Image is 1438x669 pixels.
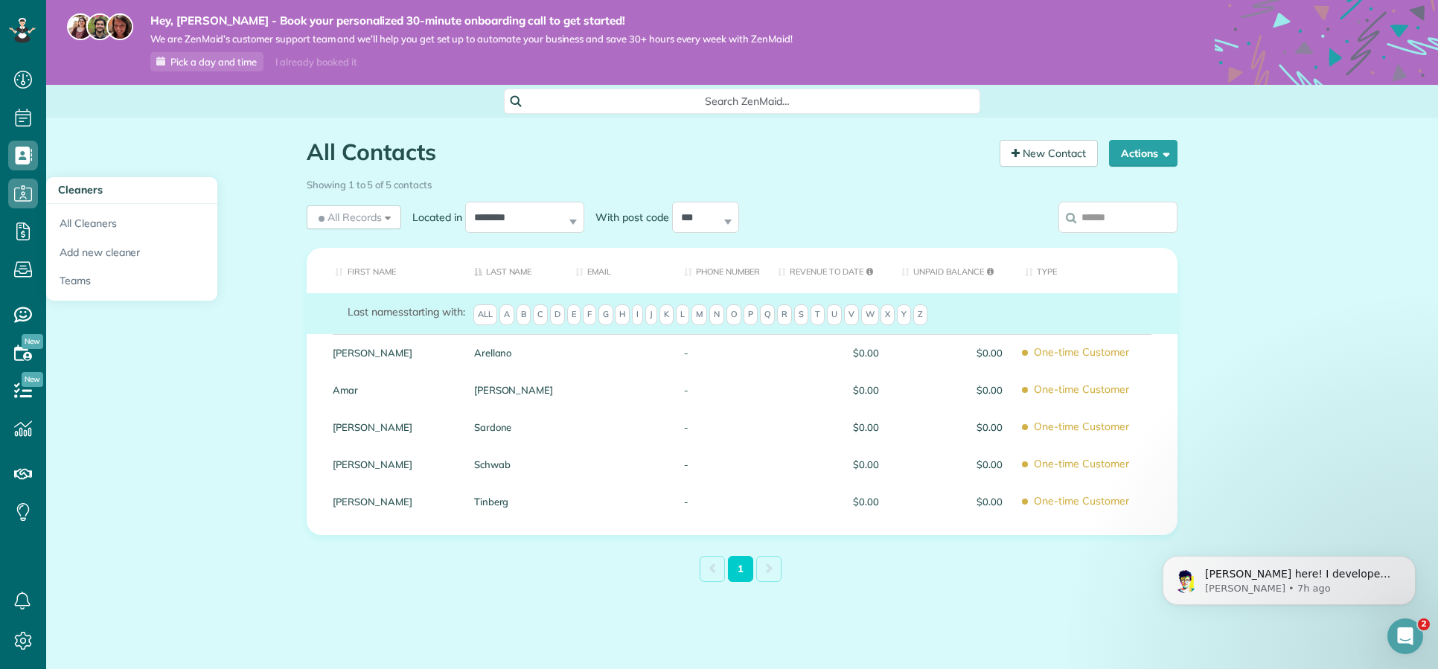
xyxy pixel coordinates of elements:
th: Type: activate to sort column ascending [1014,248,1177,293]
span: $0.00 [901,385,1003,395]
a: [PERSON_NAME] [333,496,452,507]
span: All Records [316,210,382,225]
span: M [691,304,707,325]
span: $0.00 [778,348,879,358]
a: Add new cleaner [46,238,217,267]
span: J [645,304,657,325]
th: Revenue to Date: activate to sort column ascending [767,248,890,293]
span: D [550,304,565,325]
span: One-time Customer [1025,488,1166,514]
span: $0.00 [901,348,1003,358]
a: All Cleaners [46,204,217,238]
span: I [632,304,643,325]
strong: Hey, [PERSON_NAME] - Book your personalized 30-minute onboarding call to get started! [150,13,793,28]
div: - [673,483,767,520]
div: - [673,334,767,371]
th: Email: activate to sort column ascending [564,248,673,293]
span: N [709,304,724,325]
span: W [861,304,879,325]
label: With post code [584,210,672,225]
span: V [844,304,859,325]
span: U [827,304,842,325]
a: [PERSON_NAME] [333,348,452,358]
span: O [726,304,741,325]
span: L [676,304,689,325]
span: T [811,304,825,325]
a: Tinberg [474,496,554,507]
span: Y [897,304,911,325]
span: $0.00 [901,496,1003,507]
span: Q [760,304,775,325]
span: Z [913,304,927,325]
span: A [499,304,514,325]
span: P [744,304,758,325]
label: starting with: [348,304,465,319]
th: Last Name: activate to sort column descending [463,248,565,293]
span: One-time Customer [1025,414,1166,440]
div: I already booked it [266,53,365,71]
th: Phone number: activate to sort column ascending [673,248,767,293]
span: All [473,304,497,325]
iframe: Intercom notifications message [1140,525,1438,629]
a: New Contact [1000,140,1098,167]
a: Amar [333,385,452,395]
img: michelle-19f622bdf1676172e81f8f8fba1fb50e276960ebfe0243fe18214015130c80e4.jpg [106,13,133,40]
span: B [517,304,531,325]
div: - [673,446,767,483]
span: G [598,304,613,325]
th: Unpaid Balance: activate to sort column ascending [890,248,1014,293]
span: $0.00 [778,385,879,395]
span: $0.00 [778,422,879,432]
a: 1 [728,556,753,582]
img: jorge-587dff0eeaa6aab1f244e6dc62b8924c3b6ad411094392a53c71c6c4a576187d.jpg [86,13,113,40]
span: R [777,304,792,325]
a: Pick a day and time [150,52,263,71]
span: Pick a day and time [170,56,257,68]
span: One-time Customer [1025,451,1166,477]
iframe: Intercom live chat [1387,618,1423,654]
span: F [583,304,596,325]
button: Actions [1109,140,1177,167]
a: Arellano [474,348,554,358]
span: One-time Customer [1025,339,1166,365]
a: [PERSON_NAME] [333,459,452,470]
span: One-time Customer [1025,377,1166,403]
span: Cleaners [58,183,103,196]
a: [PERSON_NAME] [333,422,452,432]
span: S [794,304,808,325]
span: E [567,304,581,325]
a: Schwab [474,459,554,470]
span: $0.00 [901,422,1003,432]
span: 2 [1418,618,1430,630]
a: Sardone [474,422,554,432]
div: - [673,371,767,409]
span: $0.00 [901,459,1003,470]
img: maria-72a9807cf96188c08ef61303f053569d2e2a8a1cde33d635c8a3ac13582a053d.jpg [67,13,94,40]
div: Showing 1 to 5 of 5 contacts [307,172,1177,192]
span: H [615,304,630,325]
a: Teams [46,266,217,301]
span: C [533,304,548,325]
label: Located in [401,210,465,225]
span: X [881,304,895,325]
th: First Name: activate to sort column ascending [307,248,463,293]
span: K [659,304,674,325]
h1: All Contacts [307,140,988,164]
span: New [22,334,43,349]
a: [PERSON_NAME] [474,385,554,395]
span: $0.00 [778,496,879,507]
span: $0.00 [778,459,879,470]
span: We are ZenMaid’s customer support team and we’ll help you get set up to automate your business an... [150,33,793,45]
div: - [673,409,767,446]
span: New [22,372,43,387]
span: Last names [348,305,403,319]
